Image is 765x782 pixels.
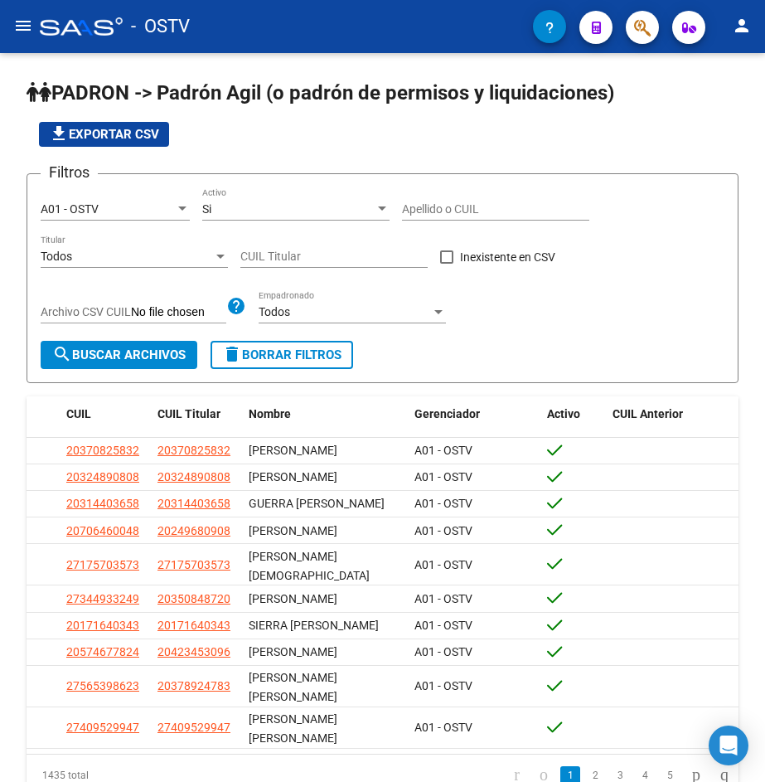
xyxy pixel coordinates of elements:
[249,524,337,537] span: [PERSON_NAME]
[460,247,555,267] span: Inexistente en CSV
[131,8,190,45] span: - OSTV
[259,305,290,318] span: Todos
[414,721,472,734] span: A01 - OSTV
[66,407,91,420] span: CUIL
[157,558,230,571] span: 27175703573
[242,396,408,432] datatable-header-cell: Nombre
[157,679,230,692] span: 20378924783
[151,396,242,432] datatable-header-cell: CUIL Titular
[66,558,139,571] span: 27175703573
[66,619,139,632] span: 20171640343
[249,444,337,457] span: [PERSON_NAME]
[414,524,472,537] span: A01 - OSTV
[249,550,370,601] span: [PERSON_NAME] [DEMOGRAPHIC_DATA][PERSON_NAME]
[157,592,230,605] span: 20350848720
[709,726,748,765] div: Open Intercom Messenger
[414,645,472,658] span: A01 - OSTV
[157,470,230,483] span: 20324890808
[49,124,69,143] mat-icon: file_download
[414,679,472,692] span: A01 - OSTV
[13,16,33,36] mat-icon: menu
[249,712,337,745] span: [PERSON_NAME] [PERSON_NAME]
[612,407,683,420] span: CUIL Anterior
[39,122,169,147] button: Exportar CSV
[414,558,472,571] span: A01 - OSTV
[66,645,139,658] span: 20574677824
[414,444,472,457] span: A01 - OSTV
[211,341,353,369] button: Borrar Filtros
[157,619,230,632] span: 20171640343
[249,671,337,703] span: [PERSON_NAME] [PERSON_NAME]
[414,470,472,483] span: A01 - OSTV
[157,407,220,420] span: CUIL Titular
[222,347,341,362] span: Borrar Filtros
[157,721,230,734] span: 27409529947
[52,344,72,364] mat-icon: search
[414,619,472,632] span: A01 - OSTV
[249,470,337,483] span: [PERSON_NAME]
[414,497,472,510] span: A01 - OSTV
[157,645,230,658] span: 20423453096
[732,16,752,36] mat-icon: person
[66,524,139,537] span: 20706460048
[66,679,139,692] span: 27565398623
[540,396,607,432] datatable-header-cell: Activo
[52,347,186,362] span: Buscar Archivos
[249,619,379,632] span: SIERRA [PERSON_NAME]
[226,296,246,316] mat-icon: help
[66,497,139,510] span: 20314403658
[249,407,291,420] span: Nombre
[41,250,72,263] span: Todos
[249,497,385,510] span: GUERRA [PERSON_NAME]
[157,444,230,457] span: 20370825832
[202,202,211,216] span: Si
[157,497,230,510] span: 20314403658
[41,341,197,369] button: Buscar Archivos
[131,305,226,320] input: Archivo CSV CUIL
[606,396,738,432] datatable-header-cell: CUIL Anterior
[49,127,159,142] span: Exportar CSV
[66,444,139,457] span: 20370825832
[60,396,151,432] datatable-header-cell: CUIL
[249,645,337,658] span: [PERSON_NAME]
[41,305,131,318] span: Archivo CSV CUIL
[249,592,337,605] span: [PERSON_NAME]
[66,592,139,605] span: 27344933249
[414,407,480,420] span: Gerenciador
[66,470,139,483] span: 20324890808
[41,202,99,216] span: A01 - OSTV
[547,407,580,420] span: Activo
[408,396,540,432] datatable-header-cell: Gerenciador
[414,592,472,605] span: A01 - OSTV
[157,524,230,537] span: 20249680908
[222,344,242,364] mat-icon: delete
[66,721,139,734] span: 27409529947
[27,81,614,104] span: PADRON -> Padrón Agil (o padrón de permisos y liquidaciones)
[41,161,98,184] h3: Filtros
